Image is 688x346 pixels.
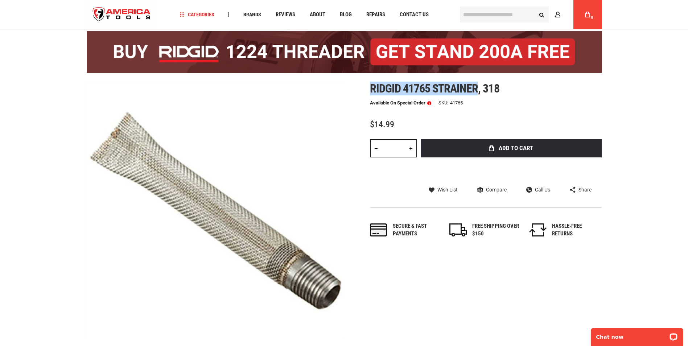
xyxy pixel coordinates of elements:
[429,186,458,193] a: Wish List
[370,119,394,129] span: $14.99
[310,12,325,17] span: About
[87,1,157,28] a: store logo
[87,31,602,73] img: BOGO: Buy the RIDGID® 1224 Threader (26092), get the 92467 200A Stand FREE!
[340,12,352,17] span: Blog
[276,12,295,17] span: Reviews
[400,12,429,17] span: Contact Us
[87,1,157,28] img: America Tools
[499,145,533,151] span: Add to Cart
[370,223,387,236] img: payments
[535,187,550,192] span: Call Us
[535,8,549,21] button: Search
[366,12,385,17] span: Repairs
[272,10,298,20] a: Reviews
[370,82,499,95] span: Ridgid 41765 strainer, 318
[438,100,450,105] strong: SKU
[243,12,261,17] span: Brands
[370,100,431,106] p: Available on Special Order
[591,16,593,20] span: 0
[477,186,507,193] a: Compare
[337,10,355,20] a: Blog
[486,187,507,192] span: Compare
[449,223,467,236] img: shipping
[472,222,519,238] div: FREE SHIPPING OVER $150
[586,323,688,346] iframe: LiveChat chat widget
[240,10,264,20] a: Brands
[180,12,214,17] span: Categories
[529,223,547,236] img: returns
[526,186,550,193] a: Call Us
[87,82,344,339] img: RIDGID 41765 STRAINER, 318
[306,10,329,20] a: About
[552,222,599,238] div: HASSLE-FREE RETURNS
[578,187,592,192] span: Share
[421,139,602,157] button: Add to Cart
[393,222,440,238] div: Secure & fast payments
[396,10,432,20] a: Contact Us
[437,187,458,192] span: Wish List
[450,100,463,105] div: 41765
[176,10,218,20] a: Categories
[419,160,603,181] iframe: Secure express checkout frame
[363,10,388,20] a: Repairs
